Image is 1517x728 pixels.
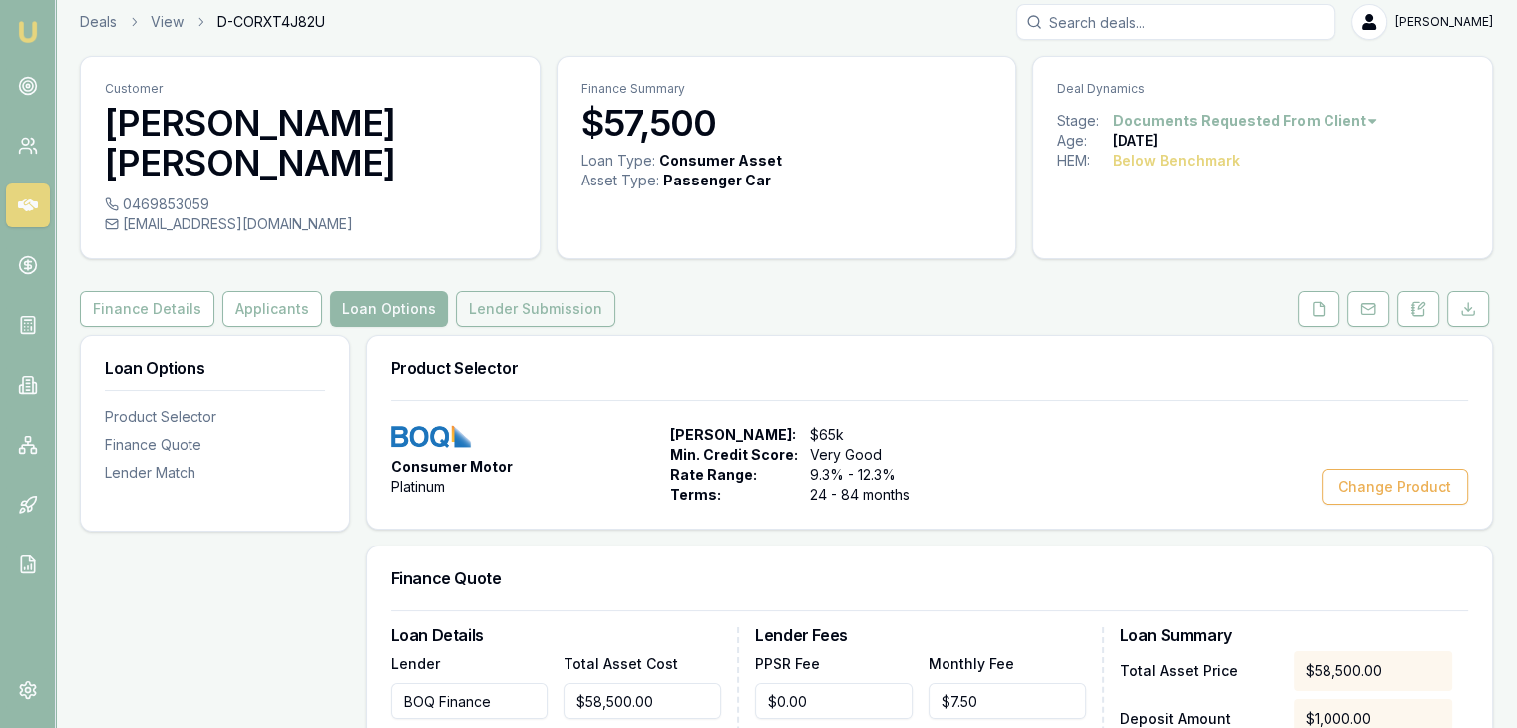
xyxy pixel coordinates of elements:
[810,425,942,445] span: $65k
[80,291,218,327] a: Finance Details
[755,683,913,719] input: $
[222,291,322,327] button: Applicants
[564,655,678,672] label: Total Asset Cost
[810,445,942,465] span: Very Good
[755,655,820,672] label: PPSR Fee
[326,291,452,327] a: Loan Options
[105,194,516,214] div: 0469853059
[663,171,771,190] div: Passenger Car
[1057,151,1113,171] div: HEM:
[105,360,325,376] h3: Loan Options
[929,683,1086,719] input: $
[1120,627,1452,643] h3: Loan Summary
[564,683,721,719] input: $
[929,655,1014,672] label: Monthly Fee
[218,291,326,327] a: Applicants
[670,485,798,505] span: Terms:
[1113,131,1158,151] div: [DATE]
[391,655,440,672] label: Lender
[391,425,471,449] img: BOQ Finance
[581,151,655,171] div: Loan Type:
[391,457,513,477] span: Consumer Motor
[105,214,516,234] div: [EMAIL_ADDRESS][DOMAIN_NAME]
[391,570,1468,586] h3: Finance Quote
[80,12,325,32] nav: breadcrumb
[581,103,992,143] h3: $57,500
[391,627,721,643] h3: Loan Details
[1057,111,1113,131] div: Stage:
[810,465,942,485] span: 9.3% - 12.3%
[1120,661,1279,681] p: Total Asset Price
[105,103,516,182] h3: [PERSON_NAME] [PERSON_NAME]
[1113,151,1240,171] div: Below Benchmark
[1057,131,1113,151] div: Age:
[105,463,325,483] div: Lender Match
[1057,81,1468,97] p: Deal Dynamics
[670,425,798,445] span: [PERSON_NAME]:
[105,435,325,455] div: Finance Quote
[1294,651,1452,691] div: $58,500.00
[330,291,448,327] button: Loan Options
[1322,469,1468,505] button: Change Product
[217,12,325,32] span: D-CORXT4J82U
[80,291,214,327] button: Finance Details
[456,291,615,327] button: Lender Submission
[670,465,798,485] span: Rate Range:
[1016,4,1335,40] input: Search deals
[391,477,445,497] span: Platinum
[80,12,117,32] a: Deals
[755,627,1085,643] h3: Lender Fees
[452,291,619,327] a: Lender Submission
[16,20,40,44] img: emu-icon-u.png
[659,151,782,171] div: Consumer Asset
[105,81,516,97] p: Customer
[581,171,659,190] div: Asset Type :
[151,12,184,32] a: View
[1395,14,1493,30] span: [PERSON_NAME]
[670,445,798,465] span: Min. Credit Score:
[1113,111,1379,131] button: Documents Requested From Client
[105,407,325,427] div: Product Selector
[581,81,992,97] p: Finance Summary
[391,360,1468,376] h3: Product Selector
[810,485,942,505] span: 24 - 84 months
